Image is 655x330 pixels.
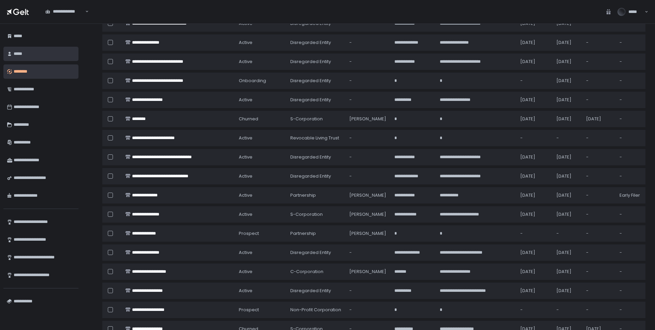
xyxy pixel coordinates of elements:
[520,211,548,217] div: [DATE]
[239,135,252,141] span: active
[620,173,648,179] div: -
[556,288,578,294] div: [DATE]
[520,116,548,122] div: [DATE]
[239,230,259,237] span: prospect
[586,269,611,275] div: -
[239,97,252,103] span: active
[586,97,611,103] div: -
[290,97,341,103] div: Disregarded Entity
[586,154,611,160] div: -
[290,269,341,275] div: C-Corporation
[586,230,611,237] div: -
[556,135,578,141] div: -
[349,288,386,294] div: -
[586,78,611,84] div: -
[520,307,548,313] div: -
[239,78,266,84] span: onboarding
[290,154,341,160] div: Disregarded Entity
[520,288,548,294] div: [DATE]
[620,250,648,256] div: -
[620,288,648,294] div: -
[290,211,341,217] div: S-Corporation
[520,230,548,237] div: -
[520,250,548,256] div: [DATE]
[620,116,648,122] div: -
[290,250,341,256] div: Disregarded Entity
[620,269,648,275] div: -
[556,59,578,65] div: [DATE]
[290,78,341,84] div: Disregarded Entity
[556,269,578,275] div: [DATE]
[349,59,386,65] div: -
[349,78,386,84] div: -
[620,192,648,198] div: Early Filer
[620,78,648,84] div: -
[556,116,578,122] div: [DATE]
[620,230,648,237] div: -
[520,59,548,65] div: [DATE]
[349,97,386,103] div: -
[620,154,648,160] div: -
[239,211,252,217] span: active
[520,78,548,84] div: -
[520,192,548,198] div: [DATE]
[290,40,341,46] div: Disregarded Entity
[620,40,648,46] div: -
[556,154,578,160] div: [DATE]
[556,192,578,198] div: [DATE]
[349,250,386,256] div: -
[586,307,611,313] div: -
[620,211,648,217] div: -
[556,78,578,84] div: [DATE]
[620,135,648,141] div: -
[290,59,341,65] div: Disregarded Entity
[239,173,252,179] span: active
[349,116,386,122] div: [PERSON_NAME]
[290,173,341,179] div: Disregarded Entity
[556,211,578,217] div: [DATE]
[239,307,259,313] span: prospect
[520,269,548,275] div: [DATE]
[239,154,252,160] span: active
[620,59,648,65] div: -
[349,230,386,237] div: [PERSON_NAME]
[239,59,252,65] span: active
[586,59,611,65] div: -
[586,288,611,294] div: -
[349,40,386,46] div: -
[239,192,252,198] span: active
[556,40,578,46] div: [DATE]
[349,211,386,217] div: [PERSON_NAME]
[556,230,578,237] div: -
[586,192,611,198] div: -
[520,40,548,46] div: [DATE]
[239,288,252,294] span: active
[349,135,386,141] div: -
[290,192,341,198] div: Partnership
[349,192,386,198] div: [PERSON_NAME]
[290,135,341,141] div: Revocable Living Trust
[556,307,578,313] div: -
[520,135,548,141] div: -
[620,307,648,313] div: -
[520,97,548,103] div: [DATE]
[239,269,252,275] span: active
[620,97,648,103] div: -
[239,250,252,256] span: active
[520,154,548,160] div: [DATE]
[586,173,611,179] div: -
[290,116,341,122] div: S-Corporation
[349,307,386,313] div: -
[586,250,611,256] div: -
[586,211,611,217] div: -
[556,97,578,103] div: [DATE]
[349,269,386,275] div: [PERSON_NAME]
[520,173,548,179] div: [DATE]
[239,116,258,122] span: churned
[556,250,578,256] div: [DATE]
[290,288,341,294] div: Disregarded Entity
[84,8,85,15] input: Search for option
[41,4,89,19] div: Search for option
[556,173,578,179] div: [DATE]
[290,230,341,237] div: Partnership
